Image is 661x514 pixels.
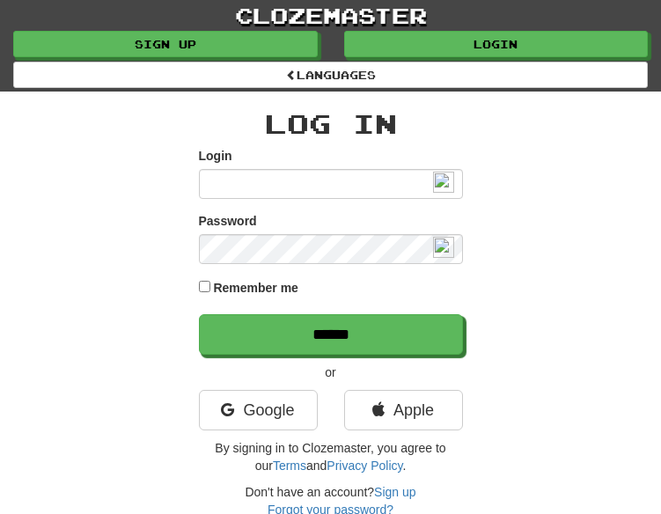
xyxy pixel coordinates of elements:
[13,31,318,57] a: Sign up
[199,363,463,381] p: or
[199,147,232,165] label: Login
[433,237,454,258] img: npw-badge-icon-locked.svg
[199,390,318,430] a: Google
[344,390,463,430] a: Apple
[213,279,298,297] label: Remember me
[273,459,306,473] a: Terms
[13,62,648,88] a: Languages
[199,439,463,474] p: By signing in to Clozemaster, you agree to our and .
[199,212,257,230] label: Password
[433,172,454,193] img: npw-badge-icon-locked.svg
[344,31,649,57] a: Login
[327,459,402,473] a: Privacy Policy
[199,109,463,138] h2: Log In
[374,485,415,499] a: Sign up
